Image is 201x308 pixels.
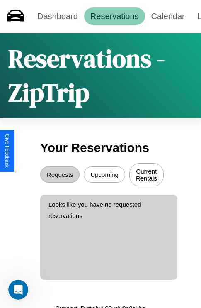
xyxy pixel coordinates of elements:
button: Current Rentals [129,163,164,186]
a: Dashboard [31,7,84,25]
iframe: Intercom live chat [8,280,28,300]
button: Requests [40,166,80,183]
a: Reservations [84,7,145,25]
div: Give Feedback [4,134,10,168]
h1: Reservations - ZipTrip [8,42,193,110]
h3: Your Reservations [40,137,161,159]
p: Looks like you have no requested reservations [48,199,169,221]
button: Upcoming [84,166,125,183]
a: Calendar [145,7,191,25]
